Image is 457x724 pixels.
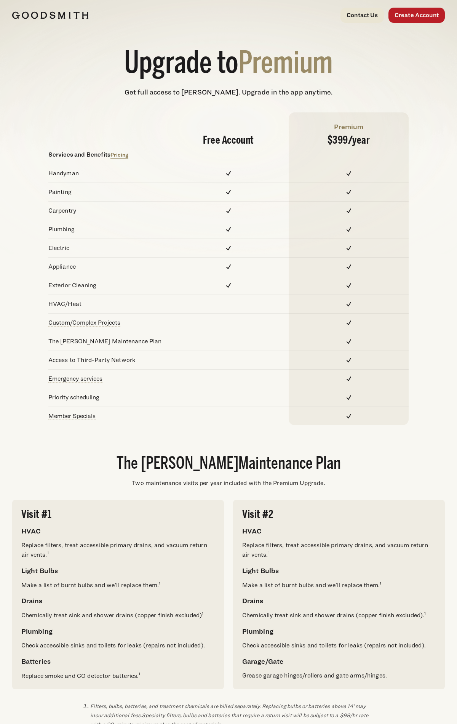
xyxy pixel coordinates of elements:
[224,187,233,197] img: Check Line
[344,300,353,309] img: Check Line
[48,169,169,178] p: Handyman
[242,541,436,559] p: Replace filters, treat accessible primary drains, and vacuum return air vents.
[242,641,436,650] p: Check accessible sinks and toilets for leaks (repairs not included).
[340,8,384,23] a: Contact Us
[242,626,436,636] h4: Plumbing
[242,509,436,520] h3: Visit #2
[298,122,400,132] h4: Premium
[344,281,353,290] img: Check Line
[21,641,215,650] p: Check accessible sinks and toilets for leaks (repairs not included).
[21,596,215,606] h4: Drains
[21,656,215,666] h4: Batteries
[224,262,233,271] img: Check Line
[242,526,436,536] h4: HVAC
[139,671,140,675] span: 1
[224,243,233,253] img: Check Line
[12,456,445,473] h2: The [PERSON_NAME] Maintenance Plan
[21,509,215,520] h3: Visit #1
[224,281,233,290] img: Check Line
[344,356,353,365] img: Check Line
[242,656,436,666] h4: Garage/Gate
[344,169,353,178] img: Check Line
[242,596,436,606] h4: Drains
[47,550,49,554] span: 1
[242,671,436,680] p: Grease garage hinges/rollers and gate arms/hinges.
[380,580,381,584] span: 1
[48,356,169,365] p: Access to Third-Party Network
[21,526,215,536] h4: HVAC
[48,300,169,309] p: HVAC/Heat
[242,580,436,590] p: Make a list of burnt bulbs and we’ll replace them.
[159,580,160,584] span: 1
[238,50,333,79] span: Premium
[12,11,88,19] img: Goodsmith
[48,150,169,159] p: Services and Benefits
[21,671,215,681] p: Replace smoke and CO detector batteries.
[268,550,270,554] span: 1
[48,338,161,345] a: The [PERSON_NAME] Maintenance Plan
[21,580,215,590] p: Make a list of burnt bulbs and we’ll replace them.
[388,8,445,23] a: Create Account
[298,135,400,146] h3: $399/ year
[48,206,169,215] p: Carpentry
[48,319,120,326] a: Custom/Complex Projects
[21,610,215,620] p: Chemically treat sink and shower drains (copper finish excluded)
[48,375,102,383] span: Emergency services
[344,393,353,402] img: Check Line
[344,187,353,197] img: Check Line
[344,318,353,327] img: Check Line
[48,394,99,401] a: Priority scheduling
[224,225,233,234] img: Check Line
[344,337,353,346] img: Check Line
[224,169,233,178] img: Check Line
[344,412,353,421] img: Check Line
[48,281,169,290] p: Exterior Cleaning
[344,243,353,253] img: Check Line
[177,135,280,146] h3: Free Account
[344,225,353,234] img: Check Line
[344,374,353,383] img: Check Line
[224,206,233,215] img: Check Line
[48,243,169,253] p: Electric
[48,262,169,271] p: Appliance
[202,610,203,614] span: 1
[242,610,436,620] p: Chemically treat sink and shower drains (copper finish excluded).
[424,610,426,614] span: 1
[110,151,128,158] a: Pricing
[21,541,215,559] p: Replace filters, treat accessible primary drains, and vacuum return air vents.
[21,565,215,576] h4: Light Bulbs
[48,412,96,420] span: Member Specials
[344,206,353,215] img: Check Line
[48,225,169,234] p: Plumbing
[12,479,445,488] div: Two maintenance visits per year included with the Premium Upgrade.
[48,187,169,197] p: Painting
[344,262,353,271] img: Check Line
[21,626,215,636] h4: Plumbing
[242,565,436,576] h4: Light Bulbs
